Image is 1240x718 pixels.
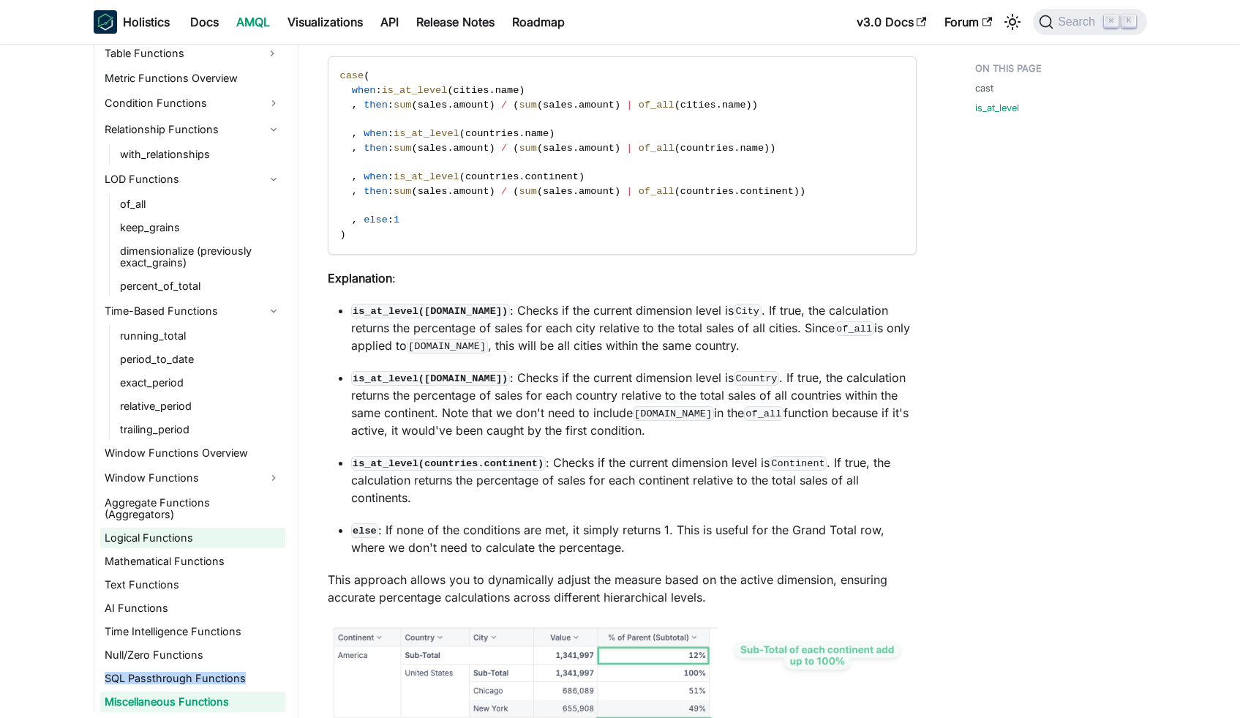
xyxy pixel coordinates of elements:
span: : [388,214,394,225]
span: continent [525,171,578,182]
span: sales [418,143,448,154]
span: name [740,143,764,154]
span: | [626,186,632,197]
a: Docs [181,10,228,34]
span: ) [746,100,752,111]
a: Metric Functions Overview [100,68,285,89]
span: when [364,128,388,139]
span: then [364,186,388,197]
span: ( [513,100,519,111]
span: : [388,171,394,182]
span: ( [364,70,369,81]
span: sales [418,186,448,197]
span: ) [615,143,620,154]
span: : [388,128,394,139]
a: Null/Zero Functions [100,645,285,665]
span: ( [675,186,680,197]
span: : [388,186,394,197]
span: ( [411,186,417,197]
a: HolisticsHolistics [94,10,170,34]
span: . [519,171,525,182]
a: Miscellaneous Functions [100,692,285,712]
span: amount [454,186,489,197]
span: sales [543,143,573,154]
span: ( [513,186,519,197]
span: ( [459,171,465,182]
span: , [352,171,358,182]
code: [DOMAIN_NAME] [633,406,714,421]
span: amount [579,100,615,111]
span: , [352,186,358,197]
a: Roadmap [503,10,574,34]
span: ( [459,128,465,139]
span: is_at_level [394,128,459,139]
span: ) [340,229,346,240]
span: sum [519,143,536,154]
a: Logical Functions [100,528,285,548]
code: of_all [835,321,874,336]
span: . [734,186,740,197]
span: 1 [394,214,399,225]
a: Time-Based Functions [100,299,285,323]
span: ( [411,143,417,154]
span: is_at_level [394,171,459,182]
span: amount [454,100,489,111]
code: Country [734,371,779,386]
strong: Explanation [328,271,392,285]
span: / [501,186,507,197]
span: , [352,214,358,225]
span: is_at_level [382,85,448,96]
span: . [734,143,740,154]
span: : [388,100,394,111]
button: Switch between dark and light mode (currently light mode) [1001,10,1024,34]
span: ( [675,143,680,154]
span: name [525,128,549,139]
p: : [328,269,917,287]
span: ( [537,100,543,111]
span: sum [394,143,411,154]
a: Time Intelligence Functions [100,621,285,642]
span: sum [394,186,411,197]
span: . [447,143,453,154]
span: case [340,70,364,81]
a: running_total [116,326,285,346]
span: sales [418,100,448,111]
span: , [352,100,358,111]
span: sum [519,186,536,197]
p: : Checks if the current dimension level is . If true, the calculation returns the percentage of s... [351,454,917,506]
span: . [447,186,453,197]
span: then [364,100,388,111]
span: sales [543,186,573,197]
a: period_to_date [116,349,285,370]
span: ( [447,85,453,96]
span: , [352,128,358,139]
span: sum [394,100,411,111]
span: when [364,171,388,182]
span: . [519,128,525,139]
span: , [352,143,358,154]
span: ) [519,85,525,96]
img: Holistics [94,10,117,34]
span: ( [513,143,519,154]
a: Window Functions [100,466,285,490]
span: cities [680,100,716,111]
a: keep_grains [116,217,285,238]
span: of_all [639,100,675,111]
span: ( [537,186,543,197]
span: then [364,143,388,154]
span: : [388,143,394,154]
a: Release Notes [407,10,503,34]
span: ) [794,186,800,197]
span: . [573,186,579,197]
p: This approach allows you to dynamically adjust the measure based on the active dimension, ensurin... [328,571,917,606]
a: dimensionalize (previously exact_grains) [116,241,285,273]
span: when [352,85,376,96]
a: percent_of_total [116,276,285,296]
span: continent [740,186,793,197]
a: Text Functions [100,575,285,595]
span: name [495,85,519,96]
span: ( [675,100,680,111]
a: with_relationships [116,144,285,165]
a: Forum [936,10,1001,34]
span: cities [454,85,489,96]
